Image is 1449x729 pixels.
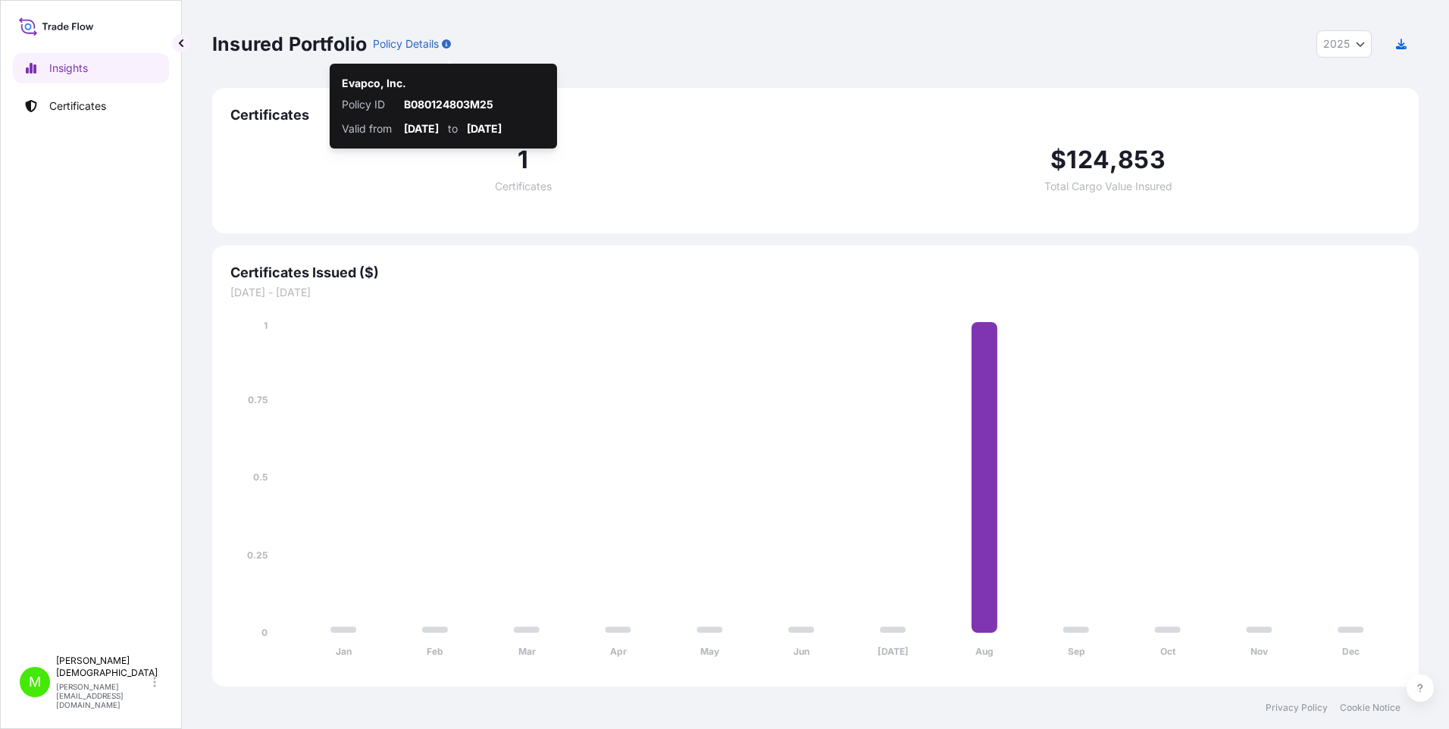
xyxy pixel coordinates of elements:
[49,61,88,76] p: Insights
[1250,646,1269,657] tspan: Nov
[56,682,150,709] p: [PERSON_NAME][EMAIL_ADDRESS][DOMAIN_NAME]
[342,121,395,136] p: Valid from
[342,76,406,91] p: Evapco, Inc.
[1109,148,1118,172] span: ,
[248,394,268,405] tspan: 0.75
[1323,36,1350,52] span: 2025
[230,106,1400,124] span: Certificates
[467,121,502,136] p: [DATE]
[404,97,545,112] p: B080124803M25
[1066,148,1109,172] span: 124
[373,36,439,52] p: Policy Details
[336,646,352,657] tspan: Jan
[878,646,909,657] tspan: [DATE]
[610,646,627,657] tspan: Apr
[56,655,150,679] p: [PERSON_NAME] [DEMOGRAPHIC_DATA]
[247,549,268,561] tspan: 0.25
[518,148,528,172] span: 1
[1050,148,1066,172] span: $
[793,646,809,657] tspan: Jun
[13,91,169,121] a: Certificates
[230,264,1400,282] span: Certificates Issued ($)
[29,674,41,690] span: M
[1316,30,1372,58] button: Year Selector
[212,32,367,56] p: Insured Portfolio
[230,285,1400,300] span: [DATE] - [DATE]
[13,53,169,83] a: Insights
[448,121,458,136] p: to
[342,97,395,112] p: Policy ID
[264,320,268,331] tspan: 1
[261,627,268,638] tspan: 0
[49,99,106,114] p: Certificates
[1266,702,1328,714] a: Privacy Policy
[1340,702,1400,714] a: Cookie Notice
[975,646,994,657] tspan: Aug
[253,471,268,483] tspan: 0.5
[495,181,552,192] span: Certificates
[1044,181,1172,192] span: Total Cargo Value Insured
[1068,646,1085,657] tspan: Sep
[404,121,439,136] p: [DATE]
[700,646,720,657] tspan: May
[518,646,536,657] tspan: Mar
[1342,646,1360,657] tspan: Dec
[1118,148,1166,172] span: 853
[1160,646,1176,657] tspan: Oct
[427,646,443,657] tspan: Feb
